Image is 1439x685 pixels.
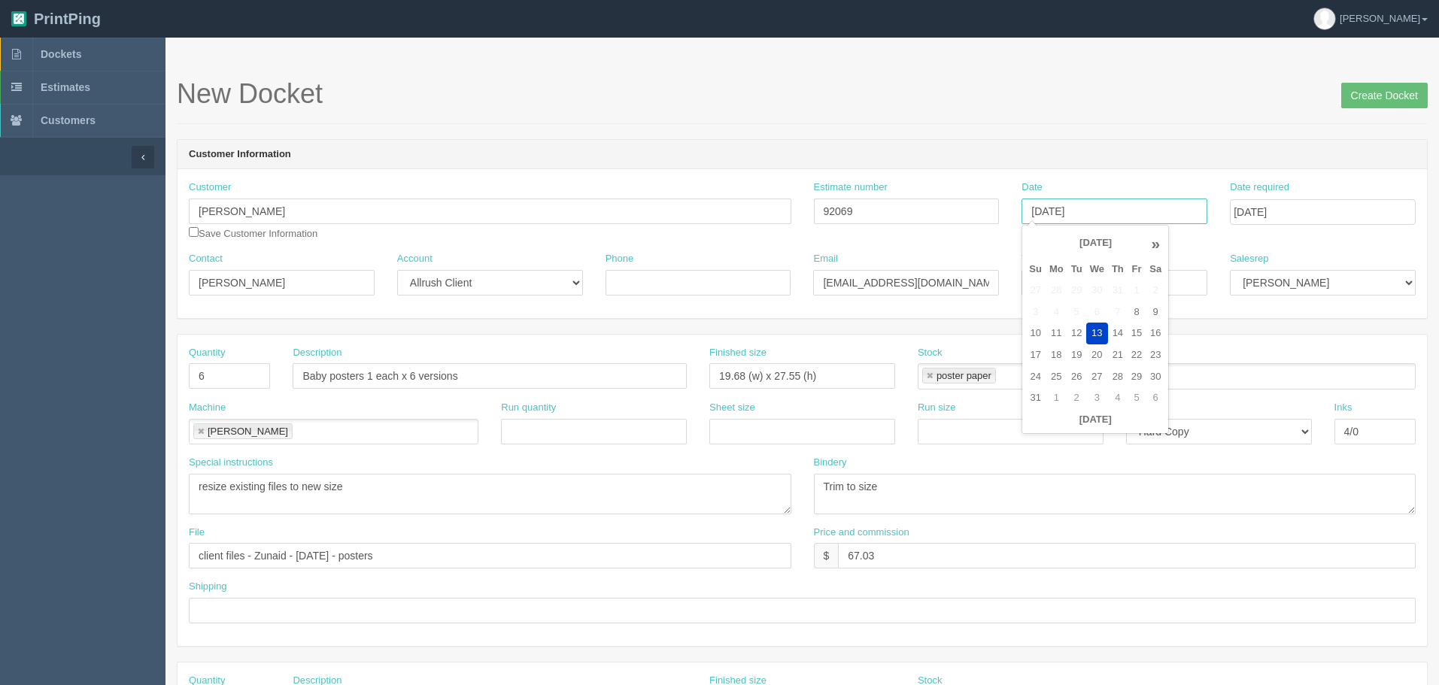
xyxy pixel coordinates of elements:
[937,371,991,380] div: poster paper
[1086,323,1108,344] td: 13
[1067,366,1086,388] td: 26
[814,180,888,195] label: Estimate number
[1230,252,1268,266] label: Salesrep
[189,252,223,266] label: Contact
[1086,387,1108,409] td: 3
[814,526,909,540] label: Price and commission
[1128,323,1146,344] td: 15
[189,346,225,360] label: Quantity
[1046,344,1067,366] td: 18
[189,526,205,540] label: File
[1086,366,1108,388] td: 27
[1146,302,1165,323] td: 9
[814,543,839,568] div: $
[1146,366,1165,388] td: 30
[1230,180,1289,195] label: Date required
[1025,387,1046,409] td: 31
[1314,8,1335,29] img: avatar_default-7531ab5dedf162e01f1e0bb0964e6a185e93c5c22dfe317fb01d7f8cd2b1632c.jpg
[1146,323,1165,344] td: 16
[1108,344,1128,366] td: 21
[1334,401,1352,415] label: Inks
[1341,83,1428,108] input: Create Docket
[1067,344,1086,366] td: 19
[1046,323,1067,344] td: 11
[1046,387,1067,409] td: 1
[397,252,433,266] label: Account
[1086,302,1108,323] td: 6
[177,79,1428,109] h1: New Docket
[1128,366,1146,388] td: 29
[1046,280,1067,302] td: 28
[1046,302,1067,323] td: 4
[41,114,96,126] span: Customers
[189,580,227,594] label: Shipping
[189,199,791,224] input: Enter customer name
[1128,344,1146,366] td: 22
[1025,302,1046,323] td: 3
[1086,259,1108,280] th: We
[1128,259,1146,280] th: Fr
[293,346,342,360] label: Description
[1067,259,1086,280] th: Tu
[1086,344,1108,366] td: 20
[189,401,226,415] label: Machine
[1086,280,1108,302] td: 30
[1146,259,1165,280] th: Sa
[813,252,838,266] label: Email
[1025,409,1165,431] th: [DATE]
[814,456,847,470] label: Bindery
[189,456,273,470] label: Special instructions
[41,48,81,60] span: Dockets
[11,11,26,26] img: logo-3e63b451c926e2ac314895c53de4908e5d424f24456219fb08d385ab2e579770.png
[1025,344,1046,366] td: 17
[1108,323,1128,344] td: 14
[1046,259,1067,280] th: Mo
[1146,344,1165,366] td: 23
[1025,366,1046,388] td: 24
[709,346,767,360] label: Finished size
[1108,259,1128,280] th: Th
[1108,280,1128,302] td: 31
[1067,280,1086,302] td: 29
[1108,302,1128,323] td: 7
[208,426,288,436] div: [PERSON_NAME]
[1128,387,1146,409] td: 5
[1128,302,1146,323] td: 8
[1146,387,1165,409] td: 6
[189,180,231,195] label: Customer
[1046,366,1067,388] td: 25
[41,81,90,93] span: Estimates
[1146,229,1165,259] th: »
[1067,302,1086,323] td: 5
[1128,280,1146,302] td: 1
[918,346,943,360] label: Stock
[189,180,791,241] div: Save Customer Information
[1022,180,1042,195] label: Date
[1025,259,1046,280] th: Su
[918,401,956,415] label: Run size
[709,401,755,415] label: Sheet size
[1146,280,1165,302] td: 2
[1025,323,1046,344] td: 10
[1108,366,1128,388] td: 28
[1067,387,1086,409] td: 2
[178,140,1427,170] header: Customer Information
[1108,387,1128,409] td: 4
[1046,229,1146,259] th: [DATE]
[606,252,634,266] label: Phone
[501,401,556,415] label: Run quantity
[1067,323,1086,344] td: 12
[1025,280,1046,302] td: 27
